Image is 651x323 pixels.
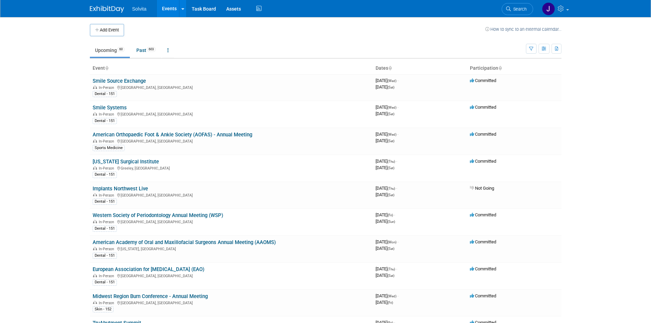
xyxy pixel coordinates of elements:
a: Past603 [131,44,161,57]
th: Event [90,63,373,74]
span: In-Person [99,274,116,278]
a: Search [502,3,533,15]
span: Committed [470,159,496,164]
div: Greeley, [GEOGRAPHIC_DATA] [93,165,370,171]
div: Dental - 151 [93,226,117,232]
span: [DATE] [376,84,394,90]
a: Midwest Region Burn Conference - Annual Meeting [93,293,208,299]
span: (Thu) [388,187,395,190]
span: - [397,78,398,83]
span: (Sat) [388,247,394,251]
a: Smile Systems [93,105,127,111]
span: Committed [470,293,496,298]
a: Sort by Start Date [388,65,392,71]
img: ExhibitDay [90,6,124,13]
span: - [396,159,397,164]
span: In-Person [99,112,116,117]
span: [DATE] [376,132,398,137]
span: - [397,132,398,137]
span: (Sat) [388,193,394,197]
span: (Thu) [388,160,395,163]
span: (Wed) [388,294,396,298]
th: Participation [467,63,561,74]
img: In-Person Event [93,193,97,197]
div: [US_STATE], [GEOGRAPHIC_DATA] [93,246,370,251]
span: [DATE] [376,78,398,83]
div: Dental - 151 [93,253,117,259]
span: Committed [470,132,496,137]
img: In-Person Event [93,301,97,304]
div: [GEOGRAPHIC_DATA], [GEOGRAPHIC_DATA] [93,219,370,224]
span: [DATE] [376,219,395,224]
div: [GEOGRAPHIC_DATA], [GEOGRAPHIC_DATA] [93,192,370,198]
span: [DATE] [376,165,394,170]
span: In-Person [99,247,116,251]
div: Dental - 151 [93,199,117,205]
span: Committed [470,78,496,83]
div: [GEOGRAPHIC_DATA], [GEOGRAPHIC_DATA] [93,300,370,305]
img: Josh Richardson [542,2,555,15]
span: [DATE] [376,111,394,116]
span: [DATE] [376,300,393,305]
span: Committed [470,266,496,271]
div: Skin - 152 [93,306,113,312]
img: In-Person Event [93,139,97,143]
div: Sports Medicine [93,145,125,151]
a: Sort by Participation Type [498,65,502,71]
span: (Wed) [388,106,396,109]
div: [GEOGRAPHIC_DATA], [GEOGRAPHIC_DATA] [93,111,370,117]
img: In-Person Event [93,112,97,116]
span: [DATE] [376,266,397,271]
span: [DATE] [376,246,394,251]
span: (Thu) [388,267,395,271]
span: (Wed) [388,79,396,83]
div: Dental - 151 [93,91,117,97]
a: Western Society of Periodontology Annual Meeting (WSP) [93,212,223,218]
span: [DATE] [376,239,398,244]
span: In-Person [99,220,116,224]
span: [DATE] [376,159,397,164]
th: Dates [373,63,467,74]
span: (Sat) [388,274,394,278]
div: [GEOGRAPHIC_DATA], [GEOGRAPHIC_DATA] [93,273,370,278]
span: In-Person [99,166,116,171]
a: Sort by Event Name [105,65,108,71]
span: 603 [147,47,156,52]
span: In-Person [99,193,116,198]
span: - [397,239,398,244]
span: [DATE] [376,212,395,217]
span: - [397,293,398,298]
span: (Fri) [388,213,393,217]
span: - [394,212,395,217]
span: In-Person [99,139,116,144]
a: [US_STATE] Surgical Institute [93,159,159,165]
div: Dental - 151 [93,279,117,285]
span: [DATE] [376,192,394,197]
a: European Association for [MEDICAL_DATA] (EAO) [93,266,204,272]
img: In-Person Event [93,220,97,223]
span: (Mon) [388,240,396,244]
span: (Fri) [388,301,393,305]
a: American Academy of Oral and Maxillofacial Surgeons Annual Meeting (AAOMS) [93,239,276,245]
span: Search [511,6,527,12]
span: Committed [470,212,496,217]
span: (Sat) [388,139,394,143]
span: (Sat) [388,112,394,116]
span: 60 [117,47,125,52]
a: How to sync to an external calendar... [485,27,561,32]
span: - [396,266,397,271]
span: [DATE] [376,138,394,143]
div: Dental - 151 [93,172,117,178]
a: American Orthopaedic Foot & Ankle Society (AOFAS) - Annual Meeting [93,132,252,138]
span: (Sat) [388,166,394,170]
a: Smile Source Exchange [93,78,146,84]
div: Dental - 151 [93,118,117,124]
span: Not Going [470,186,494,191]
span: In-Person [99,301,116,305]
span: Solvita [132,6,147,12]
img: In-Person Event [93,274,97,277]
span: - [396,186,397,191]
span: In-Person [99,85,116,90]
span: Committed [470,239,496,244]
button: Add Event [90,24,124,36]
